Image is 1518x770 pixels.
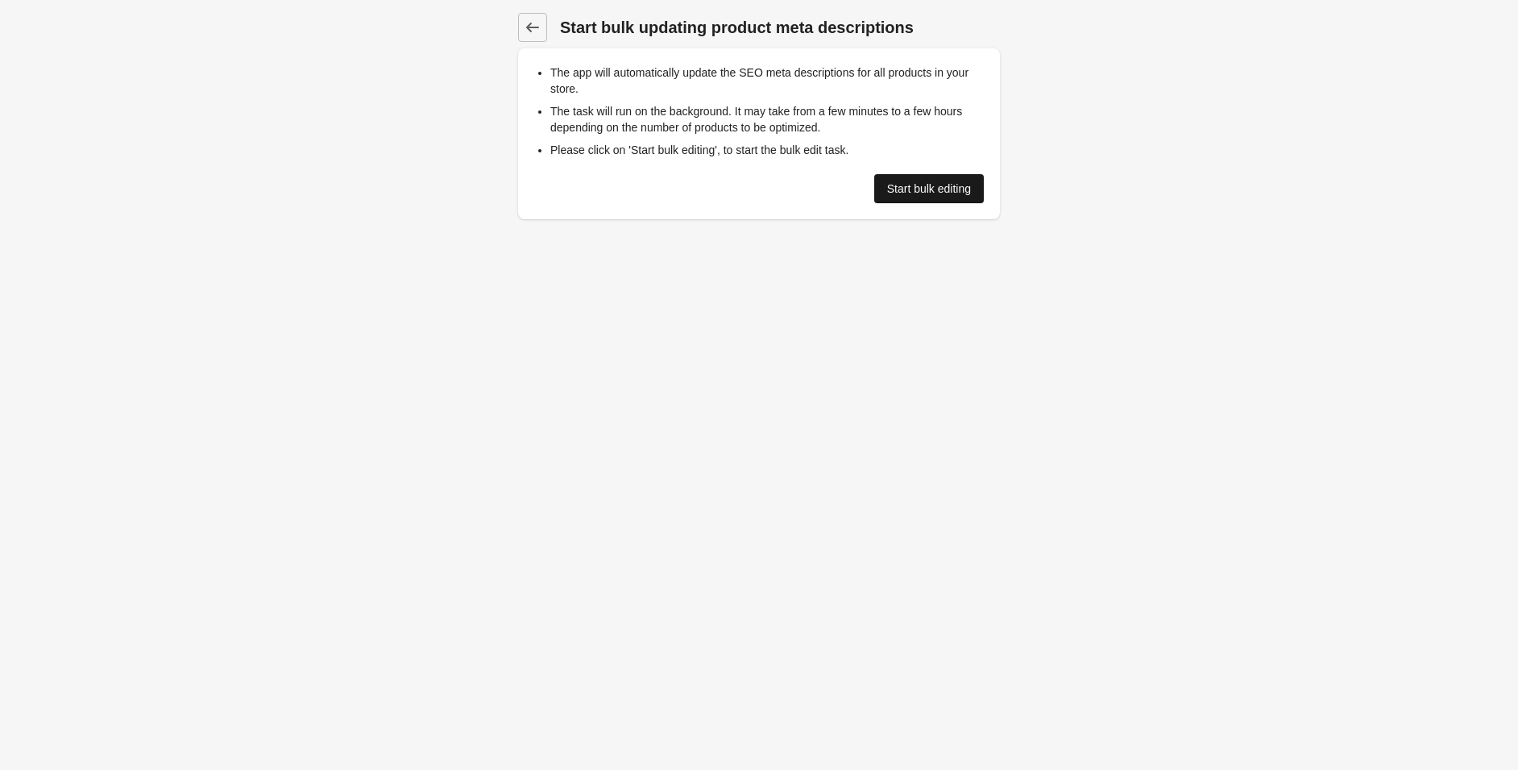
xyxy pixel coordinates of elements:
li: Please click on 'Start bulk editing', to start the bulk edit task. [550,142,984,158]
div: Start bulk editing [887,182,971,195]
a: Start bulk editing [874,174,984,203]
li: The task will run on the background. It may take from a few minutes to a few hours depending on t... [550,103,984,135]
h1: Start bulk updating product meta descriptions [560,16,1000,39]
li: The app will automatically update the SEO meta descriptions for all products in your store. [550,65,984,97]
